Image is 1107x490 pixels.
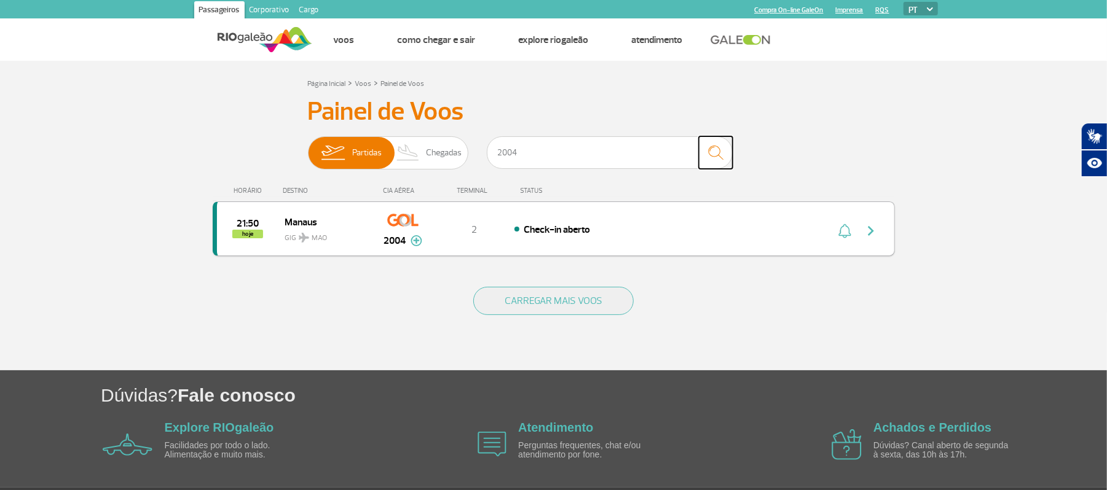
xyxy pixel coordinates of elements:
span: 2 [471,224,477,236]
p: Dúvidas? Canal aberto de segunda à sexta, das 10h às 17h. [873,441,1015,460]
a: Atendimento [632,34,683,46]
p: Perguntas frequentes, chat e/ou atendimento por fone. [518,441,660,460]
a: Achados e Perdidos [873,421,991,434]
p: Facilidades por todo o lado. Alimentação e muito mais. [165,441,306,460]
div: HORÁRIO [216,187,283,195]
span: Check-in aberto [524,224,590,236]
a: > [349,76,353,90]
img: airplane icon [832,429,862,460]
div: Plugin de acessibilidade da Hand Talk. [1081,123,1107,177]
img: airplane icon [103,434,152,456]
img: slider-desembarque [390,137,427,169]
a: Corporativo [245,1,294,21]
span: 2025-08-28 21:50:00 [237,219,259,228]
img: sino-painel-voo.svg [838,224,851,238]
a: Explore RIOgaleão [165,421,274,434]
a: Voos [334,34,355,46]
span: Partidas [352,137,382,169]
div: TERMINAL [434,187,514,195]
a: Cargo [294,1,324,21]
a: Painel de Voos [381,79,425,88]
img: destiny_airplane.svg [299,233,309,243]
a: Página Inicial [308,79,346,88]
span: MAO [312,233,327,244]
span: Fale conosco [178,385,296,405]
button: CARREGAR MAIS VOOS [473,287,634,315]
img: airplane icon [478,432,506,457]
img: slider-embarque [313,137,352,169]
span: 2004 [384,233,406,248]
a: Compra On-line GaleOn [755,6,824,14]
div: STATUS [514,187,614,195]
a: Atendimento [518,421,593,434]
input: Voo, cidade ou cia aérea [487,136,733,169]
h3: Painel de Voos [308,96,800,127]
span: Chegadas [426,137,462,169]
div: DESTINO [283,187,372,195]
a: Como chegar e sair [398,34,476,46]
button: Abrir recursos assistivos. [1081,150,1107,177]
img: seta-direita-painel-voo.svg [864,224,878,238]
img: mais-info-painel-voo.svg [411,235,422,246]
a: Imprensa [836,6,864,14]
span: Manaus [285,214,363,230]
h1: Dúvidas? [101,383,1107,408]
a: RQS [876,6,889,14]
a: Explore RIOgaleão [519,34,589,46]
span: GIG [285,226,363,244]
a: Passageiros [194,1,245,21]
a: Voos [355,79,372,88]
span: hoje [232,230,263,238]
div: CIA AÉREA [372,187,434,195]
button: Abrir tradutor de língua de sinais. [1081,123,1107,150]
a: > [374,76,379,90]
